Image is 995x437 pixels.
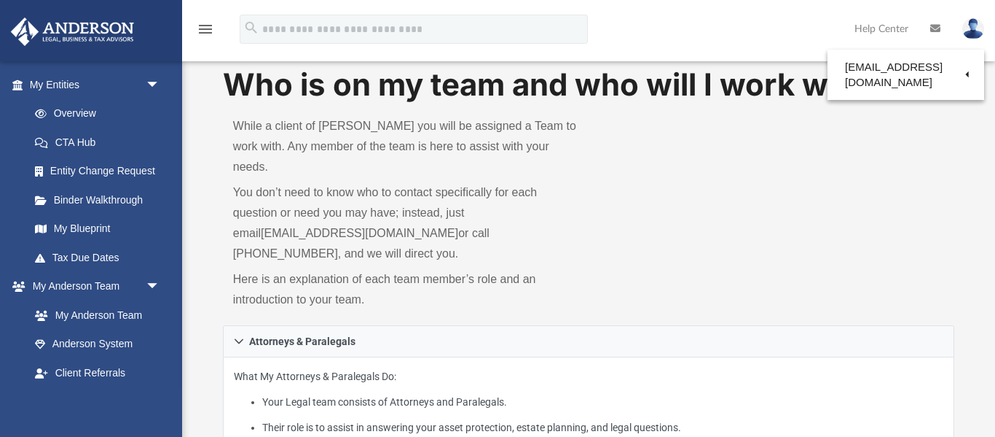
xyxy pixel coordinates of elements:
[827,53,984,96] a: [EMAIL_ADDRESS][DOMAIN_NAME]
[7,18,138,46] img: Anderson Advisors Platinum Portal
[233,182,578,264] p: You don’t need to know who to contact specifically for each question or need you may have; instea...
[20,301,168,330] a: My Anderson Team
[197,20,214,38] i: menu
[10,272,175,301] a: My Anderson Teamarrow_drop_down
[146,387,175,417] span: arrow_drop_down
[233,269,578,310] p: Here is an explanation of each team member’s role and an introduction to your team.
[10,70,182,99] a: My Entitiesarrow_drop_down
[20,128,182,157] a: CTA Hub
[962,18,984,39] img: User Pic
[146,272,175,302] span: arrow_drop_down
[243,20,259,36] i: search
[146,70,175,100] span: arrow_drop_down
[261,227,458,239] a: [EMAIL_ADDRESS][DOMAIN_NAME]
[197,28,214,38] a: menu
[262,419,943,437] li: Their role is to assist in answering your asset protection, estate planning, and legal questions.
[233,116,578,177] p: While a client of [PERSON_NAME] you will be assigned a Team to work with. Any member of the team ...
[20,185,182,214] a: Binder Walkthrough
[20,243,182,272] a: Tax Due Dates
[223,63,954,107] h1: Who is on my team and who will I work with:
[20,358,175,387] a: Client Referrals
[20,214,175,244] a: My Blueprint
[262,393,943,411] li: Your Legal team consists of Attorneys and Paralegals.
[249,336,355,347] span: Attorneys & Paralegals
[20,99,182,128] a: Overview
[223,325,954,357] a: Attorneys & Paralegals
[10,387,175,417] a: My Documentsarrow_drop_down
[20,330,175,359] a: Anderson System
[20,157,182,186] a: Entity Change Request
